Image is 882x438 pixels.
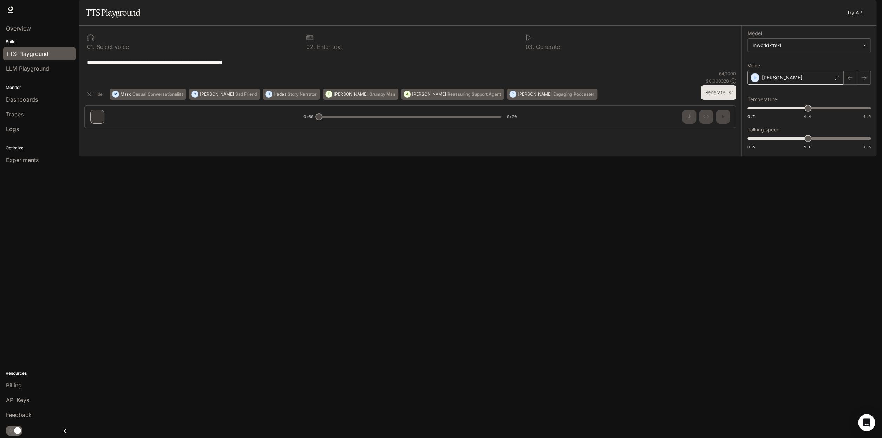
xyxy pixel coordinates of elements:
p: 64 / 1000 [719,71,736,77]
p: Talking speed [747,127,780,132]
span: 1.5 [863,114,871,120]
p: Select voice [95,44,129,50]
p: 0 2 . [306,44,315,50]
p: $ 0.000320 [706,78,729,84]
p: [PERSON_NAME] [334,92,368,96]
span: 1.0 [804,144,811,150]
p: [PERSON_NAME] [200,92,234,96]
button: HHadesStory Narrator [263,89,320,100]
a: Try API [844,6,867,20]
div: M [112,89,119,100]
button: A[PERSON_NAME]Reassuring Support Agent [401,89,504,100]
button: Generate⌘⏎ [701,85,736,100]
button: MMarkCasual Conversationalist [110,89,186,100]
h1: TTS Playground [86,6,140,20]
p: Mark [120,92,131,96]
p: Generate [534,44,560,50]
p: Grumpy Man [369,92,395,96]
p: Reassuring Support Agent [447,92,501,96]
p: Story Narrator [288,92,317,96]
p: Enter text [315,44,342,50]
span: 0.5 [747,144,755,150]
p: Engaging Podcaster [553,92,594,96]
p: 0 1 . [87,44,95,50]
div: A [404,89,410,100]
p: Voice [747,63,760,68]
p: Model [747,31,762,36]
div: D [510,89,516,100]
p: [PERSON_NAME] [762,74,802,81]
div: H [266,89,272,100]
p: 0 3 . [525,44,534,50]
div: Open Intercom Messenger [858,414,875,431]
span: 1.5 [863,144,871,150]
p: Casual Conversationalist [132,92,183,96]
button: D[PERSON_NAME]Engaging Podcaster [507,89,597,100]
span: 0.7 [747,114,755,120]
p: Temperature [747,97,777,102]
button: T[PERSON_NAME]Grumpy Man [323,89,398,100]
span: 1.1 [804,114,811,120]
p: ⌘⏎ [728,91,733,95]
div: inworld-tts-1 [753,42,859,49]
p: Sad Friend [235,92,257,96]
p: Hades [274,92,286,96]
p: [PERSON_NAME] [412,92,446,96]
button: Hide [84,89,107,100]
div: O [192,89,198,100]
div: inworld-tts-1 [748,39,870,52]
p: [PERSON_NAME] [518,92,552,96]
button: O[PERSON_NAME]Sad Friend [189,89,260,100]
div: T [326,89,332,100]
